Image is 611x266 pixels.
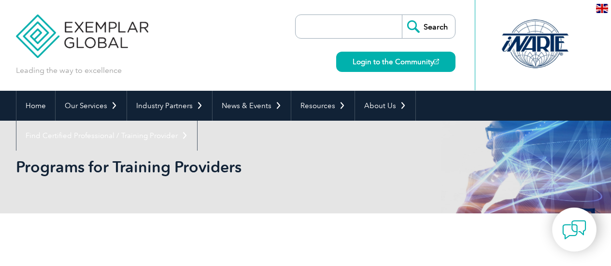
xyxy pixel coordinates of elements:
a: Our Services [56,91,127,121]
a: Resources [291,91,355,121]
input: Search [402,15,455,38]
a: Home [16,91,55,121]
img: open_square.png [434,59,439,64]
a: Industry Partners [127,91,212,121]
a: Find Certified Professional / Training Provider [16,121,197,151]
a: About Us [355,91,415,121]
p: Leading the way to excellence [16,65,122,76]
a: Login to the Community [336,52,455,72]
h2: Programs for Training Providers [16,159,422,175]
img: contact-chat.png [562,218,586,242]
img: en [596,4,608,13]
a: News & Events [213,91,291,121]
